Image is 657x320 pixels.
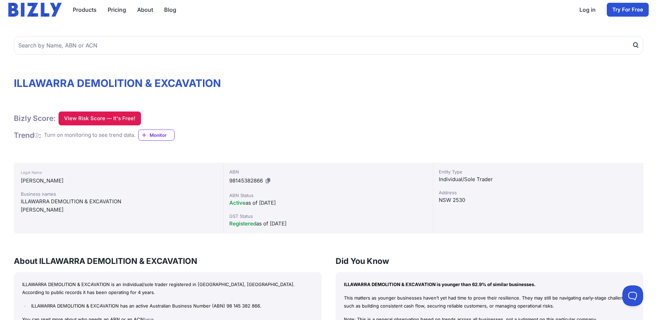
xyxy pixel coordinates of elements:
[14,256,322,267] h3: About ILLAWARRA DEMOLITION & EXCAVATION
[21,190,216,197] div: Business names
[229,192,428,199] div: ABN Status
[29,302,313,310] li: ILLAWARRA DEMOLITION & EXCAVATION has an active Australian Business Number (ABN) 98 145 382 866.
[439,168,637,175] div: Entity Type
[439,189,637,196] div: Address
[14,36,643,55] input: Search by Name, ABN or ACN
[14,114,56,123] h1: Bizly Score:
[229,220,428,228] div: as of [DATE]
[21,206,216,214] div: [PERSON_NAME]
[137,6,153,14] a: About
[336,256,643,267] h3: Did You Know
[229,199,428,207] div: as of [DATE]
[229,213,428,220] div: GST Status
[14,131,41,140] h1: Trend :
[21,168,216,177] div: Legal Name
[22,281,313,296] p: ILLAWARRA DEMOLITION & EXCAVATION is an individual/sole trader registered in [GEOGRAPHIC_DATA], [...
[229,220,256,227] span: Registered
[229,177,263,184] span: 98145382866
[21,197,216,206] div: ILLAWARRA DEMOLITION & EXCAVATION
[344,281,635,288] p: ILLAWARRA DEMOLITION & EXCAVATION is younger than 62.9% of similar businesses.
[439,175,637,184] div: Individual/Sole Trader
[138,130,175,141] a: Monitor
[229,199,246,206] span: Active
[344,294,635,310] p: This matters as younger businesses haven’t yet had time to prove their resilience. They may still...
[44,131,135,139] div: Turn on monitoring to see trend data.
[229,168,428,175] div: ABN
[14,77,643,89] h1: ILLAWARRA DEMOLITION & EXCAVATION
[73,6,97,14] button: Products
[164,6,176,14] a: Blog
[622,285,643,306] iframe: Toggle Customer Support
[59,112,141,125] button: View Risk Score — It's Free!
[439,196,637,204] div: NSW 2530
[108,6,126,14] a: Pricing
[607,3,649,17] a: Try For Free
[21,177,216,185] div: [PERSON_NAME]
[150,132,174,139] span: Monitor
[579,6,596,14] a: Log in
